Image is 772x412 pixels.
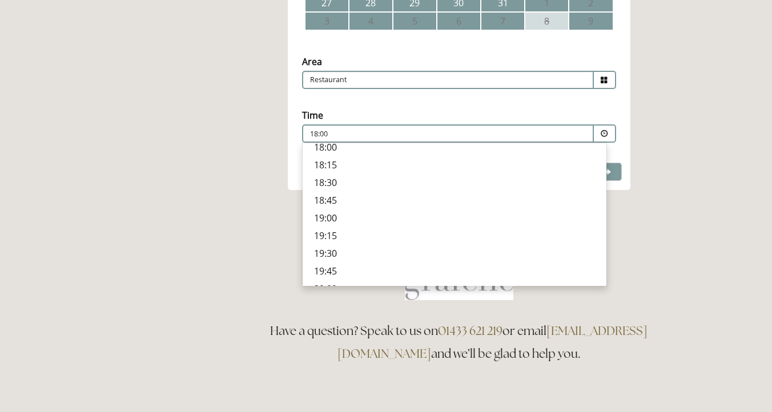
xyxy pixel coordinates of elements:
[569,13,612,30] td: 9
[314,176,595,189] p: 18:30
[314,282,595,295] p: 20:00
[438,323,502,338] a: 01433 621 219
[525,13,568,30] td: 8
[437,13,480,30] td: 6
[314,159,595,171] p: 18:15
[314,212,595,224] p: 19:00
[310,129,517,139] p: 18:00
[393,13,436,30] td: 5
[305,13,348,30] td: 3
[259,320,659,365] h3: Have a question? Speak to us on or email and we’ll be glad to help you.
[314,141,595,154] p: 18:00
[302,109,323,122] label: Time
[314,265,595,277] p: 19:45
[349,13,392,30] td: 4
[481,13,524,30] td: 7
[314,194,595,207] p: 18:45
[314,247,595,260] p: 19:30
[314,229,595,242] p: 19:15
[302,55,322,68] label: Area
